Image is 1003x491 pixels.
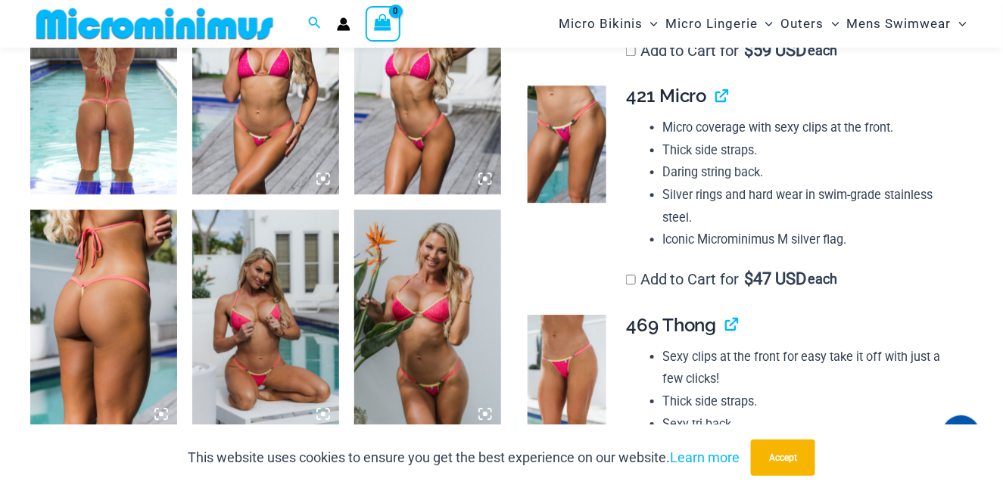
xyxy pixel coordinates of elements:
[643,5,658,43] span: Menu Toggle
[30,7,279,41] img: MM SHOP LOGO FLAT
[745,43,807,58] span: 59 USD
[555,5,662,43] a: Micro BikinisMenu ToggleMenu Toggle
[758,5,773,43] span: Menu Toggle
[528,315,606,432] img: Bubble Mesh Highlight Pink 469 Thong
[30,210,177,430] img: Bubble Mesh Highlight Pink 421 Micro
[781,5,824,43] span: Outers
[843,5,970,43] a: Mens SwimwearMenu ToggleMenu Toggle
[626,275,636,284] input: Add to Cart for$47 USD each
[670,449,740,465] a: Learn more
[663,346,961,390] li: Sexy clips at the front for easy take it off with just a few clicks!
[808,43,838,58] span: each
[366,6,400,41] a: View Shopping Cart, empty
[777,5,843,43] a: OutersMenu ToggleMenu Toggle
[663,390,961,413] li: Thick side straps.
[751,440,815,476] button: Accept
[952,5,967,43] span: Menu Toggle
[745,272,807,287] span: 47 USD
[337,17,350,31] a: Account icon link
[665,5,758,43] span: Micro Lingerie
[626,85,707,107] span: 421 Micro
[663,413,961,436] li: Sexy tri-back.
[559,5,643,43] span: Micro Bikinis
[354,210,501,430] img: Bubble Mesh Highlight Pink 323 Top 469 Thong
[626,42,838,60] label: Add to Cart for
[745,269,754,288] span: $
[808,272,838,287] span: each
[626,46,636,56] input: Add to Cart for$59 USD each
[745,41,754,60] span: $
[308,14,322,33] a: Search icon link
[824,5,839,43] span: Menu Toggle
[192,210,339,430] img: Bubble Mesh Highlight Pink 323 Top 469 Thong
[663,117,961,139] li: Micro coverage with sexy clips at the front.
[528,85,606,203] img: Bubble Mesh Highlight Pink 421 Micro
[663,139,961,162] li: Thick side straps.
[663,161,961,184] li: Daring string back.
[663,184,961,228] li: Silver rings and hard wear in swim-grade stainless steel.
[847,5,952,43] span: Mens Swimwear
[662,5,777,43] a: Micro LingerieMenu ToggleMenu Toggle
[626,270,838,288] label: Add to Cart for
[188,446,740,469] p: This website uses cookies to ensure you get the best experience on our website.
[663,228,961,251] li: Iconic Microminimus M silver flag.
[626,314,717,336] span: 469 Thong
[553,2,973,45] nav: Site Navigation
